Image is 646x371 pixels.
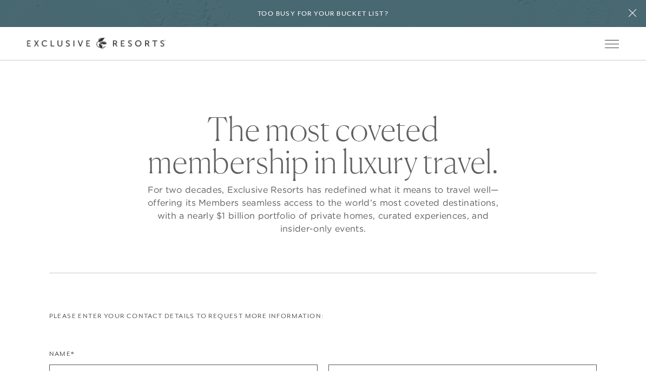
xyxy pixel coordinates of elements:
[144,183,502,235] p: For two decades, Exclusive Resorts has redefined what it means to travel well—offering its Member...
[635,360,646,371] iframe: Qualified Messenger
[49,349,75,365] label: Name*
[258,9,388,19] h6: Too busy for your bucket list?
[49,311,597,321] p: Please enter your contact details to request more information:
[605,40,619,48] button: Open navigation
[144,113,502,178] h2: The most coveted membership in luxury travel.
